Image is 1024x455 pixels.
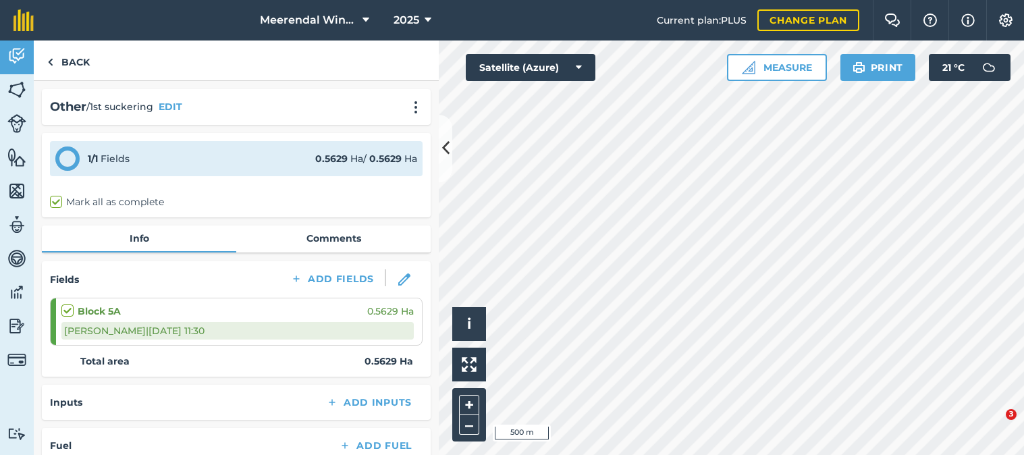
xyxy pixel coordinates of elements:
[7,147,26,167] img: svg+xml;base64,PHN2ZyB4bWxucz0iaHR0cDovL3d3dy53My5vcmcvMjAwMC9zdmciIHdpZHRoPSI1NiIgaGVpZ2h0PSI2MC...
[467,315,471,332] span: i
[1006,409,1017,420] span: 3
[7,215,26,235] img: svg+xml;base64,PD94bWwgdmVyc2lvbj0iMS4wIiBlbmNvZGluZz0idXRmLTgiPz4KPCEtLSBHZW5lcmF0b3I6IEFkb2JlIE...
[742,61,755,74] img: Ruler icon
[7,282,26,302] img: svg+xml;base64,PD94bWwgdmVyc2lvbj0iMS4wIiBlbmNvZGluZz0idXRmLTgiPz4KPCEtLSBHZW5lcmF0b3I6IEFkb2JlIE...
[929,54,1010,81] button: 21 °C
[14,9,34,31] img: fieldmargin Logo
[61,322,414,340] div: [PERSON_NAME] | [DATE] 11:30
[315,393,423,412] button: Add Inputs
[452,307,486,341] button: i
[975,54,1002,81] img: svg+xml;base64,PD94bWwgdmVyc2lvbj0iMS4wIiBlbmNvZGluZz0idXRmLTgiPz4KPCEtLSBHZW5lcmF0b3I6IEFkb2JlIE...
[922,14,938,27] img: A question mark icon
[727,54,827,81] button: Measure
[42,225,236,251] a: Info
[7,248,26,269] img: svg+xml;base64,PD94bWwgdmVyc2lvbj0iMS4wIiBlbmNvZGluZz0idXRmLTgiPz4KPCEtLSBHZW5lcmF0b3I6IEFkb2JlIE...
[80,354,130,369] strong: Total area
[7,350,26,369] img: svg+xml;base64,PD94bWwgdmVyc2lvbj0iMS4wIiBlbmNvZGluZz0idXRmLTgiPz4KPCEtLSBHZW5lcmF0b3I6IEFkb2JlIE...
[88,153,98,165] strong: 1 / 1
[47,54,53,70] img: svg+xml;base64,PHN2ZyB4bWxucz0iaHR0cDovL3d3dy53My5vcmcvMjAwMC9zdmciIHdpZHRoPSI5IiBoZWlnaHQ9IjI0Ii...
[840,54,916,81] button: Print
[369,153,402,165] strong: 0.5629
[398,273,410,286] img: svg+xml;base64,PHN2ZyB3aWR0aD0iMTgiIGhlaWdodD0iMTgiIHZpZXdCb3g9IjAgMCAxOCAxOCIgZmlsbD0ibm9uZSIgeG...
[86,99,153,114] span: / 1st suckering
[34,41,103,80] a: Back
[7,80,26,100] img: svg+xml;base64,PHN2ZyB4bWxucz0iaHR0cDovL3d3dy53My5vcmcvMjAwMC9zdmciIHdpZHRoPSI1NiIgaGVpZ2h0PSI2MC...
[367,304,414,319] span: 0.5629 Ha
[459,415,479,435] button: –
[50,272,79,287] h4: Fields
[50,438,72,453] h4: Fuel
[159,99,182,114] button: EDIT
[260,12,357,28] span: Meerendal Wine Estate
[365,354,413,369] strong: 0.5629 Ha
[279,269,385,288] button: Add Fields
[50,395,82,410] h4: Inputs
[657,13,747,28] span: Current plan : PLUS
[408,101,424,114] img: svg+xml;base64,PHN2ZyB4bWxucz0iaHR0cDovL3d3dy53My5vcmcvMjAwMC9zdmciIHdpZHRoPSIyMCIgaGVpZ2h0PSIyNC...
[236,225,431,251] a: Comments
[7,181,26,201] img: svg+xml;base64,PHN2ZyB4bWxucz0iaHR0cDovL3d3dy53My5vcmcvMjAwMC9zdmciIHdpZHRoPSI1NiIgaGVpZ2h0PSI2MC...
[78,304,121,319] strong: Block 5A
[978,409,1010,441] iframe: Intercom live chat
[466,54,595,81] button: Satellite (Azure)
[942,54,965,81] span: 21 ° C
[315,151,417,166] div: Ha / Ha
[459,395,479,415] button: +
[7,114,26,133] img: svg+xml;base64,PD94bWwgdmVyc2lvbj0iMS4wIiBlbmNvZGluZz0idXRmLTgiPz4KPCEtLSBHZW5lcmF0b3I6IEFkb2JlIE...
[884,14,900,27] img: Two speech bubbles overlapping with the left bubble in the forefront
[961,12,975,28] img: svg+xml;base64,PHN2ZyB4bWxucz0iaHR0cDovL3d3dy53My5vcmcvMjAwMC9zdmciIHdpZHRoPSIxNyIgaGVpZ2h0PSIxNy...
[7,46,26,66] img: svg+xml;base64,PD94bWwgdmVyc2lvbj0iMS4wIiBlbmNvZGluZz0idXRmLTgiPz4KPCEtLSBHZW5lcmF0b3I6IEFkb2JlIE...
[7,316,26,336] img: svg+xml;base64,PD94bWwgdmVyc2lvbj0iMS4wIiBlbmNvZGluZz0idXRmLTgiPz4KPCEtLSBHZW5lcmF0b3I6IEFkb2JlIE...
[328,436,423,455] button: Add Fuel
[998,14,1014,27] img: A cog icon
[315,153,348,165] strong: 0.5629
[394,12,419,28] span: 2025
[462,357,477,372] img: Four arrows, one pointing top left, one top right, one bottom right and the last bottom left
[853,59,865,76] img: svg+xml;base64,PHN2ZyB4bWxucz0iaHR0cDovL3d3dy53My5vcmcvMjAwMC9zdmciIHdpZHRoPSIxOSIgaGVpZ2h0PSIyNC...
[50,195,164,209] label: Mark all as complete
[757,9,859,31] a: Change plan
[7,427,26,440] img: svg+xml;base64,PD94bWwgdmVyc2lvbj0iMS4wIiBlbmNvZGluZz0idXRmLTgiPz4KPCEtLSBHZW5lcmF0b3I6IEFkb2JlIE...
[88,151,130,166] div: Fields
[50,97,86,117] h2: Other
